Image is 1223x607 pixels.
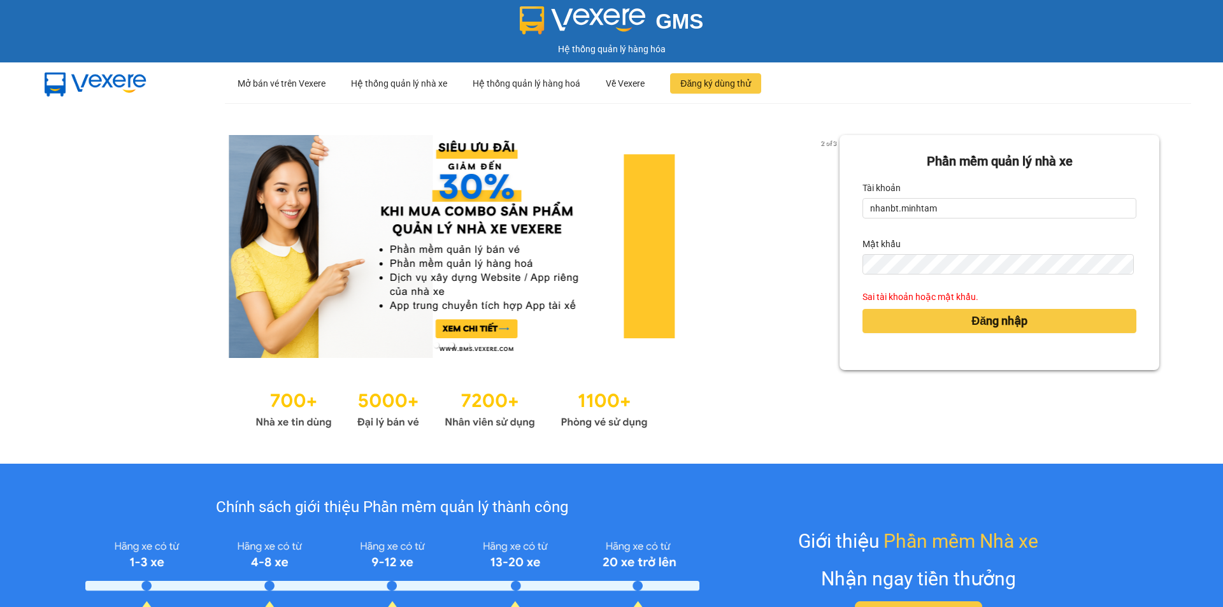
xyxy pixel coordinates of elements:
span: Đăng ký dùng thử [680,76,751,90]
div: Giới thiệu [798,526,1038,556]
p: 2 of 3 [817,135,840,152]
div: Hệ thống quản lý hàng hoá [473,63,580,104]
span: Đăng nhập [971,312,1027,330]
a: GMS [520,19,704,29]
div: Chính sách giới thiệu Phần mềm quản lý thành công [85,496,699,520]
input: Mật khẩu [862,254,1133,275]
img: Statistics.png [255,383,648,432]
div: Sai tài khoản hoặc mật khẩu. [862,290,1136,304]
label: Mật khẩu [862,234,901,254]
li: slide item 1 [434,343,439,348]
div: Về Vexere [606,63,645,104]
input: Tài khoản [862,198,1136,218]
img: logo 2 [520,6,646,34]
button: Đăng ký dùng thử [670,73,761,94]
div: Mở bán vé trên Vexere [238,63,325,104]
div: Hệ thống quản lý nhà xe [351,63,447,104]
li: slide item 3 [464,343,469,348]
button: previous slide / item [64,135,82,358]
img: mbUUG5Q.png [32,62,159,104]
span: Phần mềm Nhà xe [883,526,1038,556]
div: Hệ thống quản lý hàng hóa [3,42,1220,56]
button: next slide / item [822,135,840,358]
li: slide item 2 [449,343,454,348]
button: Đăng nhập [862,309,1136,333]
label: Tài khoản [862,178,901,198]
span: GMS [655,10,703,33]
div: Phần mềm quản lý nhà xe [862,152,1136,171]
div: Nhận ngay tiền thưởng [821,564,1016,594]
